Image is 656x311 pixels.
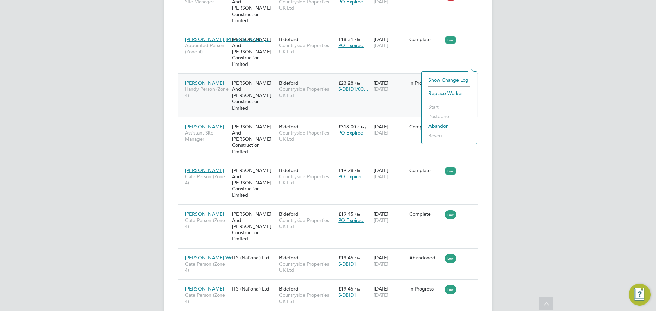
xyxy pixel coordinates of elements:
span: [PERSON_NAME] [185,167,224,173]
span: PO Expired [338,173,364,180]
div: [PERSON_NAME] And [PERSON_NAME] Construction Limited [230,208,277,245]
span: Assistant Site Manager [185,130,229,142]
a: [PERSON_NAME]Handy Person (Zone 4)[PERSON_NAME] And [PERSON_NAME] Construction LimitedBidefordCou... [183,76,478,82]
div: [DATE] [372,164,408,183]
span: £318.00 [338,124,356,130]
span: [DATE] [374,173,388,180]
span: S-DBID1/00… [338,86,368,92]
span: [PERSON_NAME] [185,211,224,217]
span: / hr [355,168,360,173]
span: Low [445,254,456,263]
li: Abandon [425,121,474,131]
span: Low [445,285,456,294]
span: Bideford [279,255,298,261]
div: [DATE] [372,251,408,270]
span: [PERSON_NAME]-We… [185,255,237,261]
span: £19.45 [338,255,353,261]
span: Bideford [279,286,298,292]
span: £19.45 [338,211,353,217]
span: Bideford [279,36,298,42]
a: [PERSON_NAME]-[PERSON_NAME]…Appointed Person (Zone 4)[PERSON_NAME] And [PERSON_NAME] Construction... [183,32,478,38]
div: [DATE] [372,120,408,139]
span: / hr [355,286,360,292]
li: Revert [425,131,474,140]
div: ITS (National) Ltd. [230,251,277,264]
span: Low [445,167,456,175]
div: [DATE] [372,76,408,96]
span: / hr [355,212,360,217]
li: Postpone [425,112,474,121]
span: £19.28 [338,167,353,173]
span: Handy Person (Zone 4) [185,86,229,98]
li: Start [425,102,474,112]
div: In Progress [409,286,441,292]
span: [DATE] [374,130,388,136]
span: Countryside Properties UK Ltd [279,130,335,142]
span: Countryside Properties UK Ltd [279,173,335,186]
span: S-DBID1 [338,261,356,267]
span: [DATE] [374,217,388,223]
span: Bideford [279,211,298,217]
span: [PERSON_NAME] [185,124,224,130]
span: £19.45 [338,286,353,292]
span: Appointed Person (Zone 4) [185,42,229,55]
div: ITS (National) Ltd. [230,282,277,295]
span: Gate Person (Zone 4) [185,292,229,304]
div: In Progress [409,80,441,86]
span: [DATE] [374,86,388,92]
a: [PERSON_NAME]Gate Person (Zone 4)[PERSON_NAME] And [PERSON_NAME] Construction LimitedBidefordCoun... [183,164,478,169]
div: Complete [409,167,441,173]
span: [PERSON_NAME]-[PERSON_NAME]… [185,36,270,42]
div: Complete [409,211,441,217]
span: / hr [355,81,360,86]
div: [DATE] [372,33,408,52]
div: Complete [409,124,441,130]
a: [PERSON_NAME]-We…Gate Person (Zone 4)ITS (National) Ltd.BidefordCountryside Properties UK Ltd£19.... [183,251,478,257]
div: [PERSON_NAME] And [PERSON_NAME] Construction Limited [230,164,277,202]
span: [DATE] [374,42,388,48]
span: Gate Person (Zone 4) [185,217,229,229]
span: Low [445,36,456,44]
span: / hr [355,37,360,42]
button: Engage Resource Center [629,284,651,306]
span: S-DBID1 [338,292,356,298]
div: [PERSON_NAME] And [PERSON_NAME] Construction Limited [230,33,277,71]
span: Countryside Properties UK Ltd [279,261,335,273]
span: [PERSON_NAME] [185,80,224,86]
span: Countryside Properties UK Ltd [279,42,335,55]
span: PO Expired [338,130,364,136]
div: Complete [409,36,441,42]
li: Replace Worker [425,88,474,98]
span: Bideford [279,124,298,130]
span: Bideford [279,167,298,173]
span: [DATE] [374,261,388,267]
div: Abandoned [409,255,441,261]
a: [PERSON_NAME]Gate Person (Zone 4)ITS (National) Ltd.BidefordCountryside Properties UK Ltd£19.45 /... [183,282,478,288]
span: Countryside Properties UK Ltd [279,292,335,304]
span: Bideford [279,80,298,86]
span: £23.28 [338,80,353,86]
span: PO Expired [338,42,364,48]
a: [PERSON_NAME]Assistant Site Manager[PERSON_NAME] And [PERSON_NAME] Construction LimitedBidefordCo... [183,120,478,126]
div: [DATE] [372,208,408,227]
span: / day [357,124,366,129]
span: Low [445,210,456,219]
span: PO Expired [338,217,364,223]
span: [DATE] [374,292,388,298]
div: [PERSON_NAME] And [PERSON_NAME] Construction Limited [230,76,277,114]
div: [DATE] [372,282,408,301]
span: Gate Person (Zone 4) [185,173,229,186]
div: [PERSON_NAME] And [PERSON_NAME] Construction Limited [230,120,277,158]
span: [PERSON_NAME] [185,286,224,292]
a: [PERSON_NAME]Gate Person (Zone 4)[PERSON_NAME] And [PERSON_NAME] Construction LimitedBidefordCoun... [183,207,478,213]
span: / hr [355,255,360,260]
span: Gate Person (Zone 4) [185,261,229,273]
span: Countryside Properties UK Ltd [279,86,335,98]
li: Show change log [425,75,474,85]
span: £18.31 [338,36,353,42]
span: Countryside Properties UK Ltd [279,217,335,229]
